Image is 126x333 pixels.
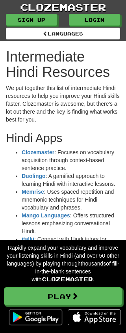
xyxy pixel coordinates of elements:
[22,188,120,211] li: : Uses spaced repetition and mnemonic techniques for Hindi vocabulary and phrases.
[22,173,46,179] a: Duolingo
[22,172,120,188] li: : A gamified approach to learning Hindi with interactive lessons.
[6,84,120,123] p: We put together this list of intermediate Hindi resources to help you improve your Hindi skills f...
[68,309,121,325] img: Download_on_the_App_Store_Badge_US-UK_135x40-25178aeef6eb6b83b96f5f2d004eda3bffbb37122de64afbaef7...
[22,189,44,195] a: Memrise
[6,28,120,39] a: Languages
[6,131,120,144] h2: Hindi Apps
[22,149,54,155] a: Clozemaster
[6,14,57,26] a: Sign up
[5,305,66,329] img: Get it on Google Play
[4,244,122,283] p: Rapidly expand your vocabulary and improve your listening skills in Hindi (and over 50 other lang...
[69,14,120,26] a: Login
[22,236,34,242] a: italki
[6,49,120,80] h1: Intermediate Hindi Resources
[4,287,122,305] a: Play
[22,148,120,172] li: : Focuses on vocabulary acquisition through context-based sentence practice.
[42,276,93,282] span: Clozemaster
[81,260,106,267] u: thousands
[22,211,120,235] li: : Offers structured lessons emphasizing conversational Hindi.
[22,235,120,259] li: : Connect with Hindi tutors for personalized speaking and writing practice.
[22,212,70,219] a: Mango Languages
